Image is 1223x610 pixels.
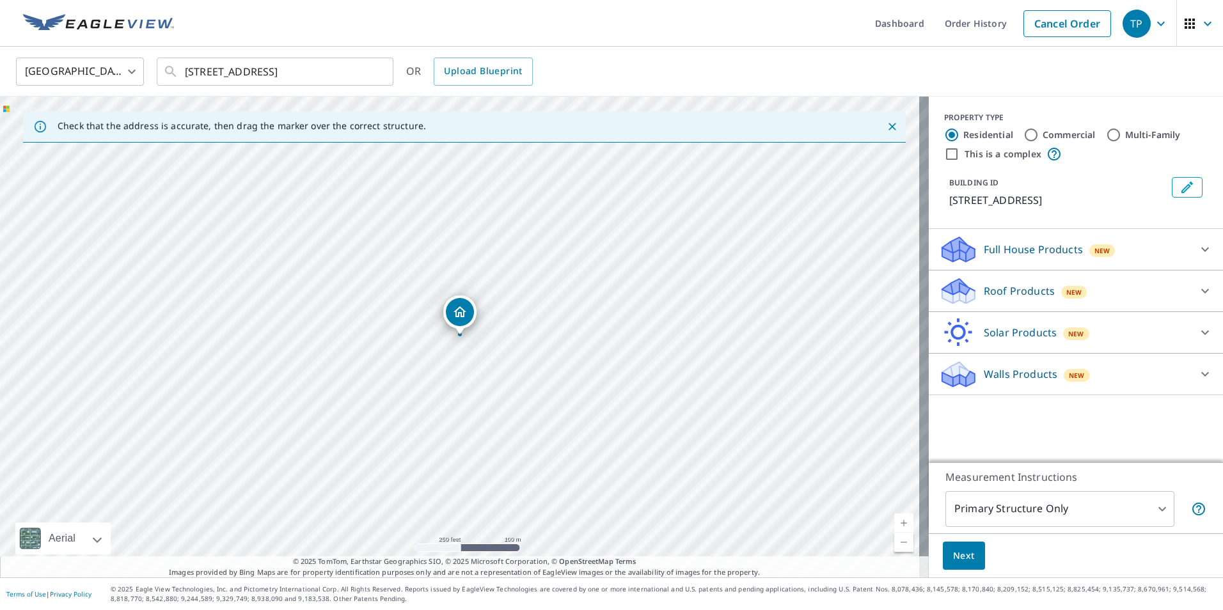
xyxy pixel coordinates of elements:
p: Roof Products [984,283,1055,299]
input: Search by address or latitude-longitude [185,54,367,90]
a: Terms [615,556,636,566]
a: Upload Blueprint [434,58,532,86]
label: Multi-Family [1125,129,1181,141]
p: Measurement Instructions [945,469,1206,485]
button: Edit building 1 [1172,177,1203,198]
p: © 2025 Eagle View Technologies, Inc. and Pictometry International Corp. All Rights Reserved. Repo... [111,584,1217,604]
div: TP [1123,10,1151,38]
button: Close [884,118,901,135]
span: Your report will include only the primary structure on the property. For example, a detached gara... [1191,501,1206,517]
p: | [6,590,91,598]
button: Next [943,542,985,570]
span: Next [953,548,975,564]
span: © 2025 TomTom, Earthstar Geographics SIO, © 2025 Microsoft Corporation, © [293,556,636,567]
a: Cancel Order [1023,10,1111,37]
img: EV Logo [23,14,174,33]
div: OR [406,58,533,86]
span: New [1066,287,1082,297]
p: Walls Products [984,366,1057,382]
a: Privacy Policy [50,590,91,598]
div: Dropped pin, building 1, Residential property, 29170 SW 146th Ave Homestead, FL 33033 [443,295,477,335]
label: Residential [963,129,1013,141]
div: Aerial [45,522,79,554]
a: Current Level 17, Zoom In [894,513,913,533]
div: PROPERTY TYPE [944,112,1208,123]
p: [STREET_ADDRESS] [949,192,1167,208]
span: New [1068,329,1084,339]
div: [GEOGRAPHIC_DATA] [16,54,144,90]
a: Terms of Use [6,590,46,598]
div: Solar ProductsNew [939,317,1213,348]
p: Solar Products [984,325,1057,340]
label: This is a complex [965,148,1041,160]
a: OpenStreetMap [559,556,613,566]
span: New [1069,370,1085,380]
p: BUILDING ID [949,177,998,188]
span: Upload Blueprint [444,63,522,79]
label: Commercial [1043,129,1096,141]
div: Aerial [15,522,111,554]
a: Current Level 17, Zoom Out [894,533,913,552]
p: Full House Products [984,242,1083,257]
span: New [1094,246,1110,256]
div: Roof ProductsNew [939,276,1213,306]
div: Full House ProductsNew [939,234,1213,265]
div: Walls ProductsNew [939,359,1213,389]
div: Primary Structure Only [945,491,1174,527]
p: Check that the address is accurate, then drag the marker over the correct structure. [58,120,426,132]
